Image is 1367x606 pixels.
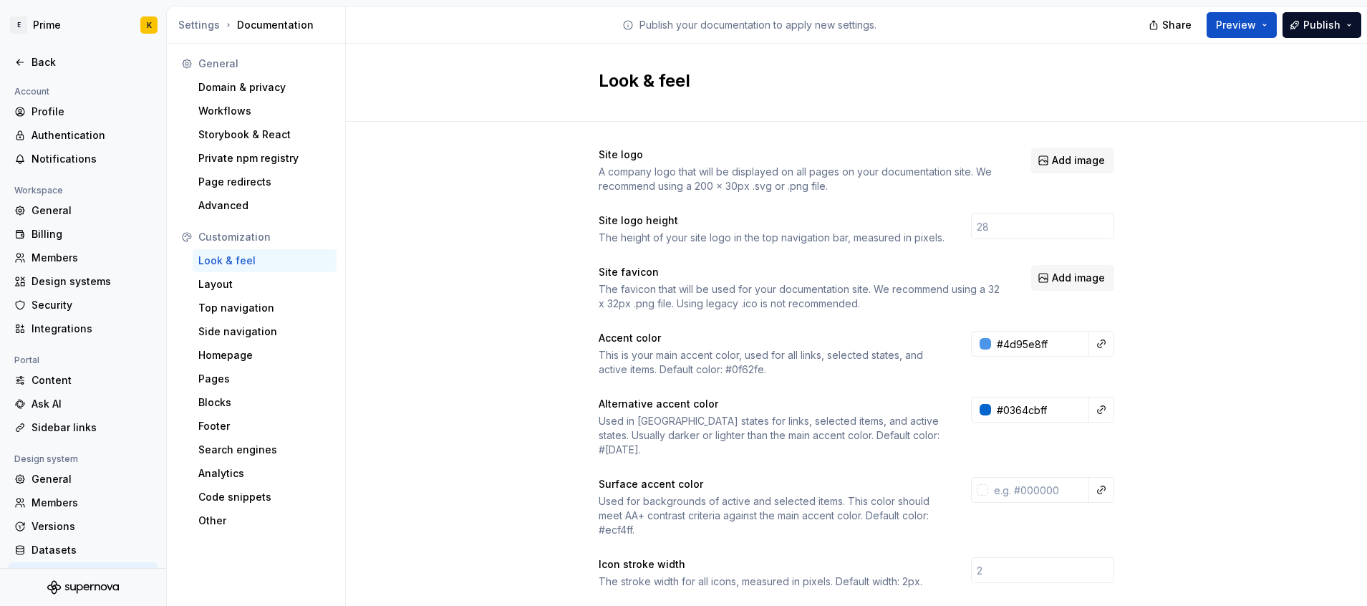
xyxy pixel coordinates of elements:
a: Code snippets [193,486,337,509]
a: Layout [193,273,337,296]
a: Private npm registry [193,147,337,170]
div: Footer [198,419,331,433]
div: Homepage [198,348,331,362]
div: Top navigation [198,301,331,315]
a: Sidebar links [9,416,158,439]
input: 2 [971,557,1114,583]
div: Notifications [32,152,152,166]
div: Code snippets [198,490,331,504]
div: Documentation [178,18,339,32]
div: The stroke width for all icons, measured in pixels. Default width: 2px. [599,574,945,589]
div: Workspace [9,182,69,199]
div: Private npm registry [198,151,331,165]
div: Content [32,373,152,388]
div: Look & feel [198,254,331,268]
div: Advanced [198,198,331,213]
div: Profile [32,105,152,119]
a: Datasets [9,539,158,562]
a: Side navigation [193,320,337,343]
a: Search engines [193,438,337,461]
span: Share [1162,18,1192,32]
span: Add image [1052,153,1105,168]
div: Portal [9,352,45,369]
div: Side navigation [198,324,331,339]
div: Authentication [32,128,152,143]
div: Other [198,514,331,528]
div: This is your main accent color, used for all links, selected states, and active items. Default co... [599,348,945,377]
a: Look & feel [193,249,337,272]
div: Members [32,496,152,510]
div: Integrations [32,322,152,336]
input: e.g. #000000 [991,331,1089,357]
svg: Supernova Logo [47,580,119,595]
div: Storybook & React [198,128,331,142]
div: General [32,472,152,486]
a: Advanced [193,194,337,217]
div: A company logo that will be displayed on all pages on your documentation site. We recommend using... [599,165,1005,193]
a: Domain & privacy [193,76,337,99]
button: Settings [178,18,220,32]
div: Icon stroke width [599,557,685,572]
div: Alternative accent color [599,397,718,411]
div: Site favicon [599,265,659,279]
a: Page redirects [193,170,337,193]
a: Blocks [193,391,337,414]
div: Prime [33,18,61,32]
h2: Look & feel [599,69,1097,92]
input: e.g. #000000 [988,477,1089,503]
div: Customization [198,230,331,244]
a: Other [193,509,337,532]
a: Workflows [193,100,337,122]
span: Add image [1052,271,1105,285]
a: Top navigation [193,297,337,319]
div: Account [9,83,55,100]
div: The height of your site logo in the top navigation bar, measured in pixels. [599,231,945,245]
div: Design system [9,451,84,468]
a: Integrations [9,317,158,340]
div: Blocks [198,395,331,410]
a: General [9,199,158,222]
div: Used for backgrounds of active and selected items. This color should meet AA+ contrast criteria a... [599,494,945,537]
input: 28 [971,213,1114,239]
a: Authentication [9,124,158,147]
a: General [9,468,158,491]
div: Accent color [599,331,661,345]
div: Documentation [32,567,152,581]
div: Pages [198,372,331,386]
div: Members [32,251,152,265]
a: Pages [193,367,337,390]
div: General [198,57,331,71]
a: Billing [9,223,158,246]
div: The favicon that will be used for your documentation site. We recommend using a 32 x 32px .png fi... [599,282,1005,311]
a: Ask AI [9,393,158,415]
div: Site logo [599,148,643,162]
div: Page redirects [198,175,331,189]
a: Design systems [9,270,158,293]
div: E [10,16,27,34]
a: Profile [9,100,158,123]
a: Analytics [193,462,337,485]
span: Preview [1216,18,1256,32]
button: Share [1141,12,1201,38]
a: Footer [193,415,337,438]
a: Documentation [9,562,158,585]
button: EPrimeK [3,9,163,41]
div: Ask AI [32,397,152,411]
button: Add image [1031,148,1114,173]
div: Search engines [198,443,331,457]
p: Publish your documentation to apply new settings. [639,18,876,32]
input: e.g. #000000 [991,397,1089,423]
div: Surface accent color [599,477,703,491]
div: Datasets [32,543,152,557]
button: Add image [1031,265,1114,291]
div: Security [32,298,152,312]
a: Back [9,51,158,74]
div: Design systems [32,274,152,289]
div: Back [32,55,152,69]
span: Publish [1303,18,1341,32]
a: Members [9,246,158,269]
div: Sidebar links [32,420,152,435]
div: Layout [198,277,331,292]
